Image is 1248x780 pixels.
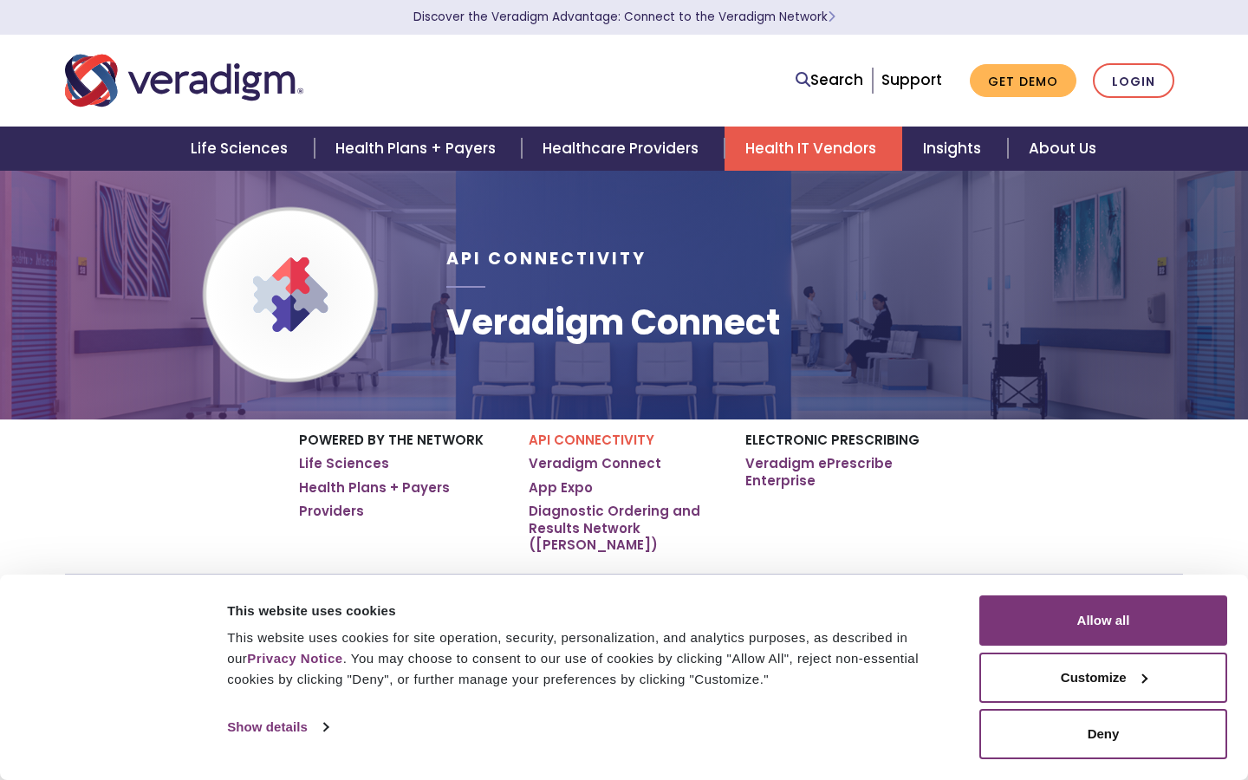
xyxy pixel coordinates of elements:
[979,709,1227,759] button: Deny
[446,247,647,270] span: API Connectivity
[979,595,1227,646] button: Allow all
[828,9,835,25] span: Learn More
[413,9,835,25] a: Discover the Veradigm Advantage: Connect to the Veradigm NetworkLearn More
[1008,127,1117,171] a: About Us
[796,68,863,92] a: Search
[970,64,1076,98] a: Get Demo
[522,127,725,171] a: Healthcare Providers
[247,651,342,666] a: Privacy Notice
[745,455,949,489] a: Veradigm ePrescribe Enterprise
[881,69,942,90] a: Support
[65,52,303,109] img: Veradigm logo
[227,601,959,621] div: This website uses cookies
[299,479,450,497] a: Health Plans + Payers
[299,455,389,472] a: Life Sciences
[902,127,1007,171] a: Insights
[1093,63,1174,99] a: Login
[529,503,719,554] a: Diagnostic Ordering and Results Network ([PERSON_NAME])
[979,653,1227,703] button: Customize
[529,479,593,497] a: App Expo
[529,455,661,472] a: Veradigm Connect
[227,627,959,690] div: This website uses cookies for site operation, security, personalization, and analytics purposes, ...
[446,302,780,343] h1: Veradigm Connect
[170,127,314,171] a: Life Sciences
[299,503,364,520] a: Providers
[227,714,328,740] a: Show details
[725,127,902,171] a: Health IT Vendors
[315,127,522,171] a: Health Plans + Payers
